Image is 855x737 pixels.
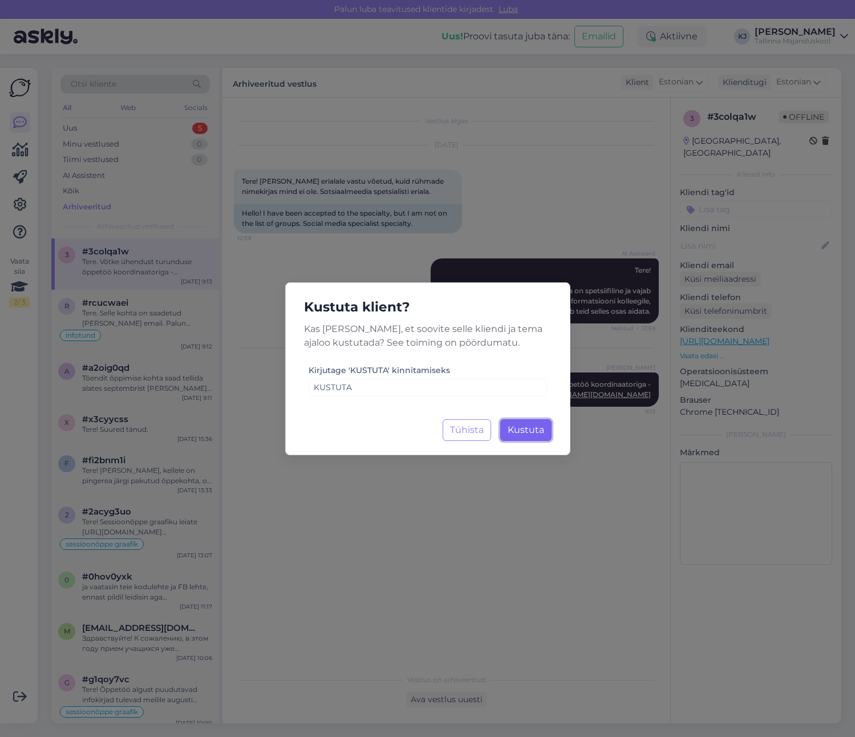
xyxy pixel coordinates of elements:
[309,365,450,376] label: Kirjutage 'KUSTUTA' kinnitamiseks
[443,419,491,441] button: Tühista
[500,419,552,441] button: Kustuta
[508,424,544,435] span: Kustuta
[295,322,561,350] p: Kas [PERSON_NAME], et soovite selle kliendi ja tema ajaloo kustutada? See toiming on pöördumatu.
[295,297,561,318] h5: Kustuta klient?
